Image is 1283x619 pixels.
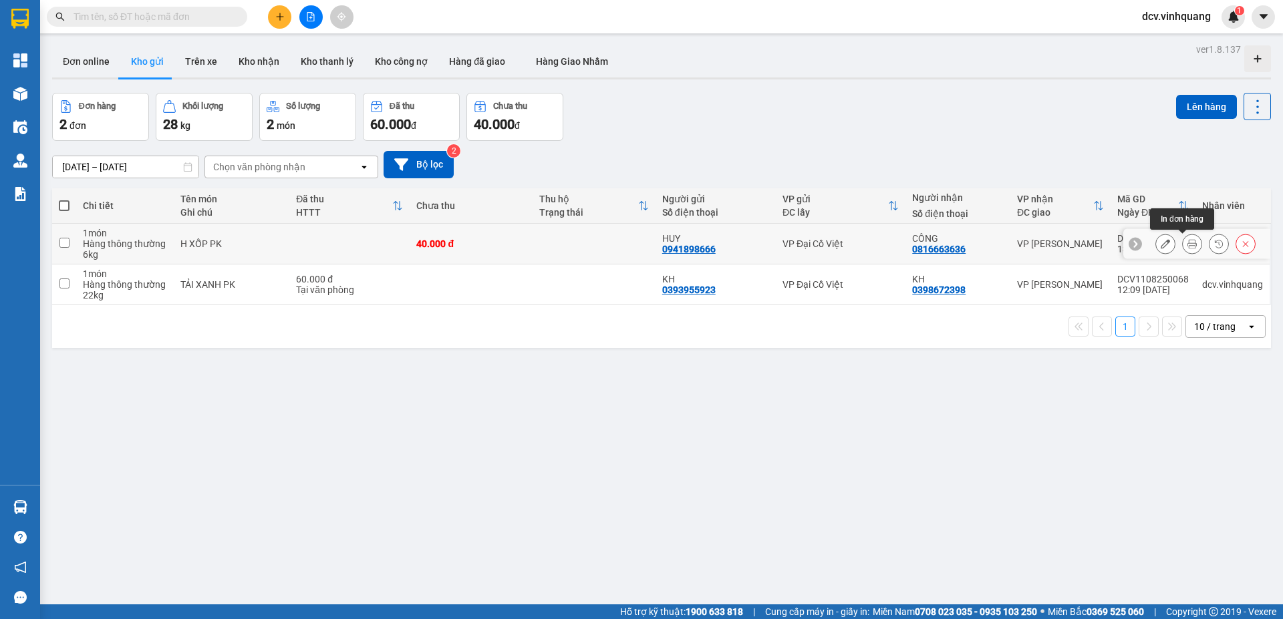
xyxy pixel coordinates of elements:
[1154,604,1156,619] span: |
[79,101,116,111] div: Đơn hàng
[57,97,77,108] span: HUY
[267,116,274,132] span: 2
[782,279,899,290] div: VP Đại Cồ Việt
[912,192,1004,203] div: Người nhận
[1117,274,1189,284] div: DCV1108250068
[384,151,454,178] button: Bộ lọc
[290,45,364,77] button: Kho thanh lý
[1252,5,1275,29] button: caret-down
[1150,208,1214,230] div: In đơn hàng
[13,187,27,201] img: solution-icon
[662,233,769,244] div: HUY
[1202,200,1263,211] div: Nhân viên
[182,101,223,111] div: Khối lượng
[1155,234,1175,254] div: Sửa đơn hàng
[1048,604,1144,619] span: Miền Bắc
[912,284,966,295] div: 0398672398
[411,120,416,131] span: đ
[1258,11,1270,23] span: caret-down
[13,53,27,67] img: dashboard-icon
[83,238,167,249] div: Hàng thông thường
[1202,279,1263,290] div: dcv.vinhquang
[1235,6,1244,15] sup: 1
[259,93,356,141] button: Số lượng2món
[289,188,410,224] th: Toggle SortBy
[14,531,27,544] span: question-circle
[662,207,769,218] div: Số điện thoại
[277,120,295,131] span: món
[13,87,27,101] img: warehouse-icon
[69,120,86,131] span: đơn
[416,200,526,211] div: Chưa thu
[15,77,138,91] span: VP gửi:
[296,207,392,218] div: HTTT
[74,9,231,24] input: Tìm tên, số ĐT hoặc mã đơn
[14,591,27,604] span: message
[174,45,228,77] button: Trên xe
[228,45,290,77] button: Kho nhận
[124,60,155,70] span: Website
[782,238,899,249] div: VP Đại Cồ Việt
[539,207,638,218] div: Trạng thái
[83,279,167,290] div: Hàng thông thường
[1017,279,1104,290] div: VP [PERSON_NAME]
[59,116,67,132] span: 2
[330,5,353,29] button: aim
[1246,321,1257,332] svg: open
[662,244,716,254] div: 0941898666
[1017,238,1104,249] div: VP [PERSON_NAME]
[662,284,716,295] div: 0393955923
[13,500,27,514] img: warehouse-icon
[180,120,190,131] span: kg
[52,93,149,141] button: Đơn hàng2đơn
[1131,8,1222,25] span: dcv.vinhquang
[416,238,526,249] div: 40.000 đ
[438,45,516,77] button: Hàng đã giao
[1117,207,1178,218] div: Ngày ĐH
[912,274,1004,284] div: KH
[390,101,414,111] div: Đã thu
[447,144,460,158] sup: 2
[1117,233,1189,244] div: DCV1108250090
[1228,11,1240,23] img: icon-new-feature
[13,154,27,168] img: warehouse-icon
[753,604,755,619] span: |
[1176,95,1237,119] button: Lên hàng
[363,93,460,141] button: Đã thu60.000đ
[129,29,237,43] strong: PHIẾU GỬI HÀNG
[536,56,608,67] span: Hàng Giao Nhầm
[782,194,888,204] div: VP gửi
[1117,244,1189,254] div: 13:29 [DATE]
[268,5,291,29] button: plus
[1237,6,1242,15] span: 1
[1194,320,1236,333] div: 10 / trang
[765,604,869,619] span: Cung cấp máy in - giấy in:
[1117,194,1178,204] div: Mã GD
[1209,607,1218,616] span: copyright
[180,194,283,204] div: Tên món
[14,561,27,574] span: notification
[620,604,743,619] span: Hỗ trợ kỹ thuật:
[53,156,198,178] input: Select a date range.
[359,162,370,172] svg: open
[466,93,563,141] button: Chưa thu40.000đ
[474,116,515,132] span: 40.000
[180,238,283,249] div: H XỐP PK
[13,120,27,134] img: warehouse-icon
[873,604,1037,619] span: Miền Nam
[83,200,167,211] div: Chi tiết
[493,101,527,111] div: Chưa thu
[296,274,403,284] div: 60.000 đ
[1087,606,1144,617] strong: 0369 525 060
[1010,188,1111,224] th: Toggle SortBy
[140,45,227,55] strong: Hotline : 0889 23 23 23
[286,101,320,111] div: Số lượng
[1117,284,1189,295] div: 12:09 [DATE]
[912,208,1004,219] div: Số điện thoại
[337,12,346,21] span: aim
[54,77,138,91] span: 87 Đại Cồ Việt
[11,9,29,29] img: logo-vxr
[83,290,167,300] div: 22 kg
[686,606,743,617] strong: 1900 633 818
[364,45,438,77] button: Kho công nợ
